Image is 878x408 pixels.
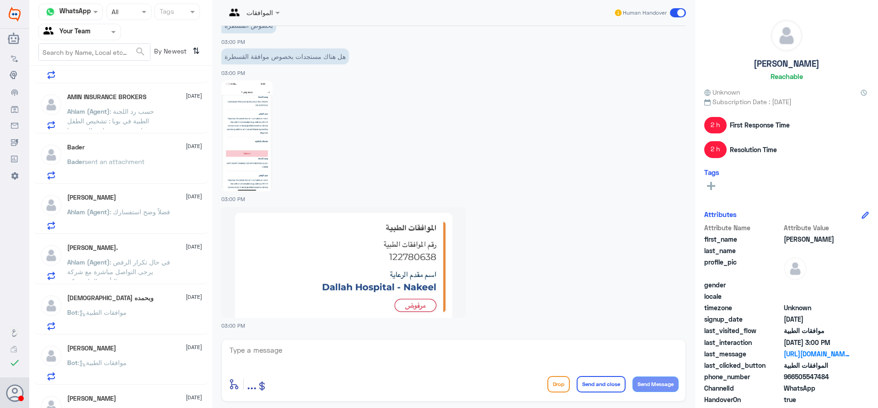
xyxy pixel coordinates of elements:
span: Bot [67,359,78,366]
h5: ريم بنت محمد. [67,244,118,252]
img: defaultAdmin.png [771,20,802,51]
span: Subscription Date : [DATE] [704,97,869,106]
span: last_interaction [704,338,782,347]
span: Ahlam (Agent) [67,107,110,115]
span: 2 h [704,141,727,158]
h5: [PERSON_NAME] [754,58,819,69]
span: Attribute Name [704,223,782,233]
div: Tags [158,6,174,18]
h6: Reachable [771,72,803,80]
span: Attribute Value [784,223,850,233]
span: signup_date [704,314,782,324]
h5: Ahmed [67,395,116,403]
span: الموافقات الطبية [784,360,850,370]
button: ... [247,374,257,394]
span: Unknown [784,303,850,313]
span: gender [704,280,782,290]
span: last_message [704,349,782,359]
span: last_clicked_button [704,360,782,370]
img: defaultAdmin.png [784,257,807,280]
span: موافقات الطبية [784,326,850,335]
img: defaultAdmin.png [40,143,63,166]
span: : فضلاً وضح استفسارك [110,208,170,216]
span: [DATE] [186,243,202,251]
span: 03:00 PM [221,39,245,45]
span: Ahlam (Agent) [67,208,110,216]
img: defaultAdmin.png [40,244,63,267]
h5: Noura Alkamis [67,344,116,352]
span: 966505547484 [784,372,850,382]
span: search [135,46,146,57]
img: Widebot Logo [9,7,21,21]
span: 2025-09-21T12:00:14.272Z [784,338,850,347]
img: whatsapp.png [43,5,57,19]
span: [DATE] [186,142,202,150]
span: 03:00 PM [221,196,245,202]
span: sent an attachment [85,158,145,165]
button: Send Message [632,376,679,392]
span: [DATE] [186,343,202,351]
span: First Response Time [730,120,790,130]
span: : حسب رد اللجنة الطبية في بوبا : تشخيص الطفل حساسية بروتين حليب البقر بينما الكابريتا لحساسية الم... [67,107,155,154]
a: [URL][DOMAIN_NAME] [784,349,850,359]
h6: Attributes [704,210,737,218]
button: Send and close [577,376,626,392]
img: yourTeam.svg [43,25,57,39]
span: Ahlam (Agent) [67,258,110,266]
span: timezone [704,303,782,313]
img: 1834032923859556.jpg [221,207,466,318]
span: last_name [704,246,782,255]
span: Resolution Time [730,145,777,154]
h5: AMIN INSURANCE BROKERS [67,93,146,101]
button: search [135,44,146,59]
span: 03:00 PM [221,323,245,329]
img: defaultAdmin.png [40,194,63,217]
span: 2 h [704,117,727,133]
span: : موافقات الطبية [78,359,127,366]
span: Human Handover [623,9,667,17]
span: true [784,395,850,404]
span: Bader [67,158,85,165]
h5: Bader [67,143,85,151]
span: ChannelId [704,383,782,393]
span: [DATE] [186,293,202,301]
span: locale [704,291,782,301]
span: null [784,291,850,301]
p: 21/9/2025, 3:00 PM [221,48,349,64]
input: Search by Name, Local etc… [39,44,150,60]
h6: Tags [704,168,719,176]
img: defaultAdmin.png [40,344,63,367]
h5: سبحان الله وبحمده [67,294,154,302]
span: 2 [784,383,850,393]
span: By Newest [150,43,189,62]
i: ⇅ [193,43,200,58]
img: defaultAdmin.png [40,93,63,116]
span: profile_pic [704,257,782,278]
h5: Abo Malek [67,194,116,201]
span: Unknown [704,87,740,97]
span: [DATE] [186,192,202,201]
span: 03:00 PM [221,70,245,76]
span: ... [247,376,257,392]
button: Avatar [6,384,23,402]
span: Ali [784,234,850,244]
span: [DATE] [186,393,202,402]
span: first_name [704,234,782,244]
span: [DATE] [186,92,202,100]
span: : موافقات الطبية [78,308,127,316]
i: check [9,357,20,368]
img: defaultAdmin.png [40,294,63,317]
span: last_visited_flow [704,326,782,335]
span: Bot [67,308,78,316]
img: 1346732413545208.jpg [221,80,273,191]
span: HandoverOn [704,395,782,404]
span: : في حال تكرار الرفض يرجى التواصل مباشرة مع شركة التأمين الخاصة بكم [67,258,170,285]
button: Drop [547,376,570,392]
span: 2025-09-19T20:18:49.92Z [784,314,850,324]
span: phone_number [704,372,782,382]
span: null [784,280,850,290]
